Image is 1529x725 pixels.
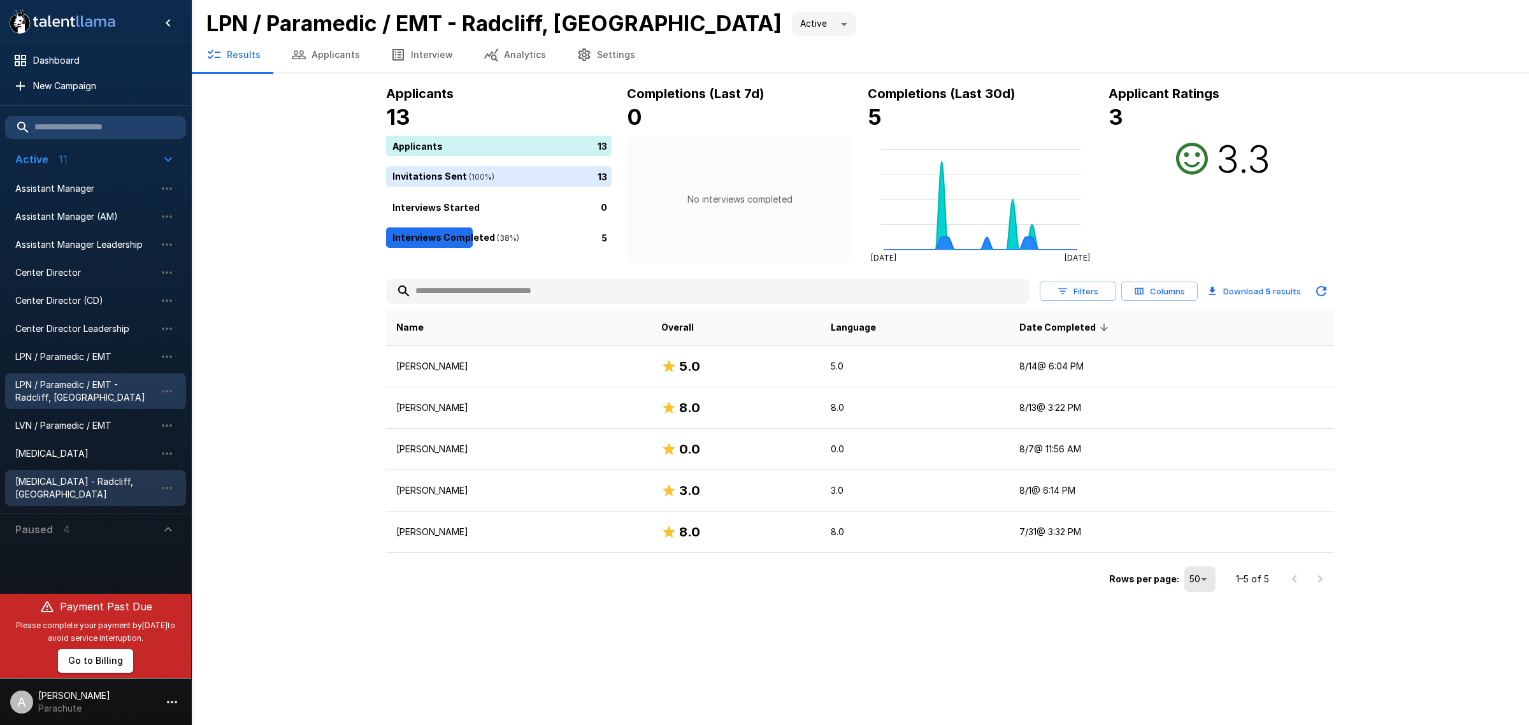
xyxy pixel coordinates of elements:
p: Rows per page: [1109,573,1179,585]
b: 5 [1265,286,1271,296]
div: Active [792,12,856,36]
b: Applicant Ratings [1109,86,1219,101]
button: Filters [1040,282,1116,301]
td: 8/1 @ 6:14 PM [1009,470,1334,512]
button: Applicants [276,37,375,73]
h6: 0.0 [679,439,700,459]
p: 8.0 [831,526,998,538]
td: 7/31 @ 3:32 PM [1009,512,1334,553]
p: [PERSON_NAME] [396,401,641,414]
h6: 5.0 [679,356,700,377]
p: 5 [601,231,607,244]
span: Date Completed [1019,320,1112,335]
b: Completions (Last 30d) [868,86,1016,101]
p: [PERSON_NAME] [396,526,641,538]
button: Settings [561,37,650,73]
p: No interviews completed [687,193,793,206]
span: Language [831,320,876,335]
p: 0.0 [831,443,998,456]
p: 13 [598,169,607,183]
h6: 8.0 [679,398,700,418]
b: LPN / Paramedic / EMT - Radcliff, [GEOGRAPHIC_DATA] [206,10,782,36]
td: 8/14 @ 6:04 PM [1009,346,1334,387]
div: 50 [1184,566,1216,592]
button: Results [191,37,276,73]
h6: 8.0 [679,522,700,542]
b: 13 [386,104,410,130]
b: Completions (Last 7d) [627,86,764,101]
span: Name [396,320,424,335]
p: 5.0 [831,360,998,373]
td: 8/13 @ 3:22 PM [1009,387,1334,429]
p: 1–5 of 5 [1236,573,1269,585]
button: Download 5 results [1203,278,1306,304]
button: Columns [1121,282,1198,301]
p: 13 [598,139,607,152]
b: 0 [627,104,642,130]
button: Interview [375,37,468,73]
b: 3 [1109,104,1123,130]
span: Overall [661,320,694,335]
p: [PERSON_NAME] [396,484,641,497]
p: 8.0 [831,401,998,414]
tspan: [DATE] [871,253,896,262]
tspan: [DATE] [1065,253,1090,262]
b: 5 [868,104,882,130]
button: Updated Today - 3:53 PM [1309,278,1334,304]
p: 3.0 [831,484,998,497]
td: 8/7 @ 11:56 AM [1009,429,1334,470]
p: [PERSON_NAME] [396,360,641,373]
p: [PERSON_NAME] [396,443,641,456]
p: 0 [601,200,607,213]
b: Applicants [386,86,454,101]
h6: 3.0 [679,480,700,501]
button: Analytics [468,37,561,73]
h2: 3.3 [1216,136,1270,182]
